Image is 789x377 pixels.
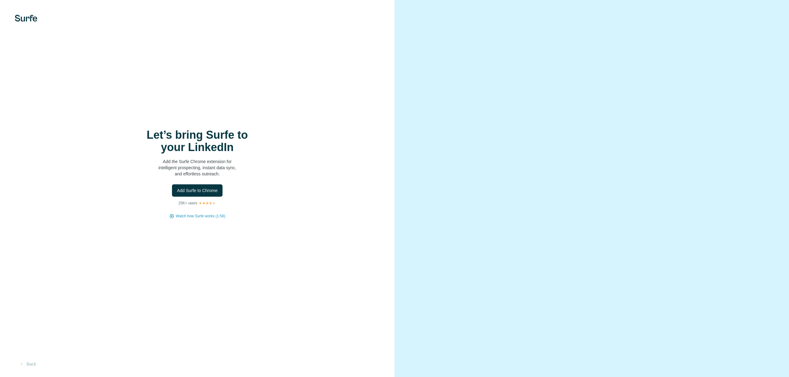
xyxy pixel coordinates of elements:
button: Watch how Surfe works (1:58) [176,213,225,219]
img: Surfe's logo [15,15,37,22]
img: Rating Stars [198,201,216,205]
p: 25K+ users [178,200,197,206]
button: Back [15,359,40,370]
button: Add Surfe to Chrome [172,184,223,197]
h1: Let’s bring Surfe to your LinkedIn [136,129,259,154]
span: Add Surfe to Chrome [177,187,218,194]
p: Add the Surfe Chrome extension for intelligent prospecting, instant data sync, and effortless out... [136,158,259,177]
